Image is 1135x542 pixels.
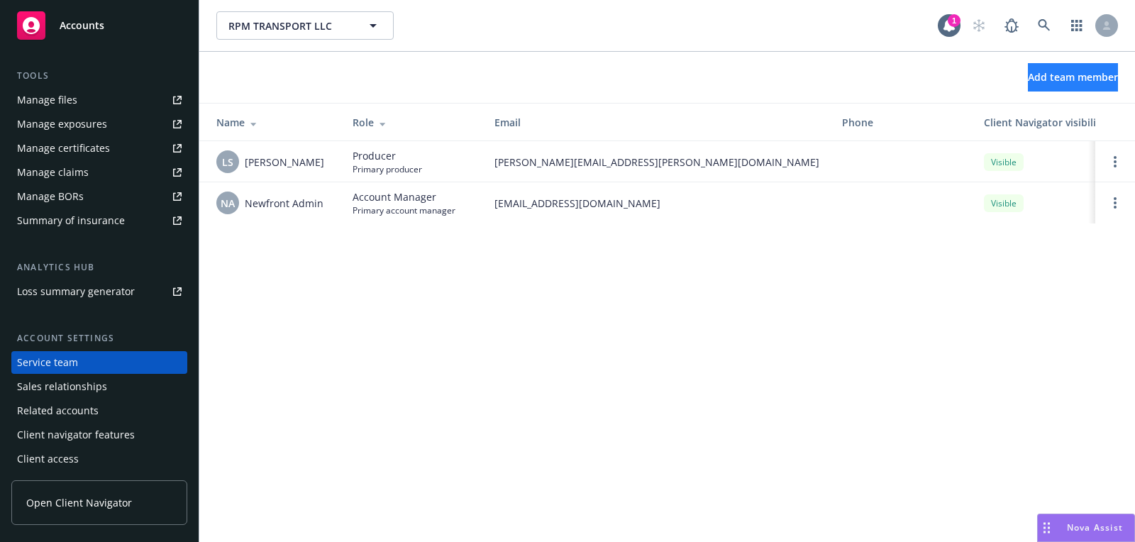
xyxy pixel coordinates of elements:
span: Add team member [1028,70,1118,84]
a: Client access [11,448,187,470]
a: Manage BORs [11,185,187,208]
button: Add team member [1028,63,1118,92]
div: Role [353,115,472,130]
span: Primary producer [353,163,422,175]
a: Service team [11,351,187,374]
a: Client navigator features [11,424,187,446]
div: Manage BORs [17,185,84,208]
span: [PERSON_NAME] [245,155,324,170]
a: Sales relationships [11,375,187,398]
div: Manage files [17,89,77,111]
div: Drag to move [1038,514,1056,541]
div: Visible [984,194,1024,212]
span: [PERSON_NAME][EMAIL_ADDRESS][PERSON_NAME][DOMAIN_NAME] [494,155,819,170]
div: Client Navigator visibility [984,115,1119,130]
div: Service team [17,351,78,374]
div: Phone [842,115,961,130]
div: Summary of insurance [17,209,125,232]
a: Manage certificates [11,137,187,160]
a: Accounts [11,6,187,45]
span: [EMAIL_ADDRESS][DOMAIN_NAME] [494,196,819,211]
span: NA [221,196,235,211]
div: Email [494,115,819,130]
a: Search [1030,11,1058,40]
a: Manage claims [11,161,187,184]
a: Related accounts [11,399,187,422]
span: Nova Assist [1067,521,1123,533]
div: Account settings [11,331,187,345]
a: Summary of insurance [11,209,187,232]
a: Loss summary generator [11,280,187,303]
div: Manage certificates [17,137,110,160]
button: RPM TRANSPORT LLC [216,11,394,40]
span: Primary account manager [353,204,455,216]
div: Sales relationships [17,375,107,398]
a: Open options [1107,194,1124,211]
span: LS [222,155,233,170]
span: RPM TRANSPORT LLC [228,18,351,33]
a: Manage exposures [11,113,187,135]
div: Name [216,115,330,130]
a: Manage files [11,89,187,111]
a: Switch app [1063,11,1091,40]
button: Nova Assist [1037,514,1135,542]
div: Analytics hub [11,260,187,275]
div: Loss summary generator [17,280,135,303]
a: Open options [1107,153,1124,170]
div: Related accounts [17,399,99,422]
div: 1 [948,14,960,27]
span: Newfront Admin [245,196,323,211]
div: Manage exposures [17,113,107,135]
span: Account Manager [353,189,455,204]
div: Manage claims [17,161,89,184]
div: Visible [984,153,1024,171]
span: Producer [353,148,422,163]
span: Open Client Navigator [26,495,132,510]
a: Start snowing [965,11,993,40]
a: Report a Bug [997,11,1026,40]
div: Client navigator features [17,424,135,446]
div: Client access [17,448,79,470]
div: Tools [11,69,187,83]
span: Accounts [60,20,104,31]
